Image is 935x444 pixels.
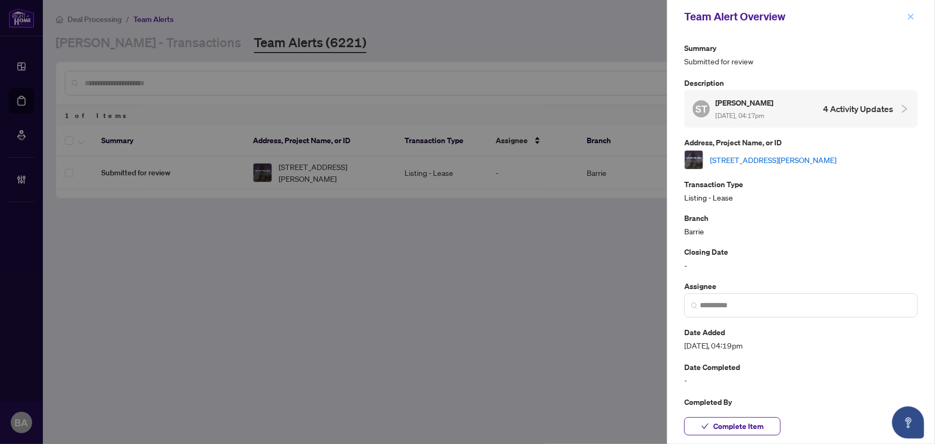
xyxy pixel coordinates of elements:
[715,97,775,109] h5: [PERSON_NAME]
[684,136,918,149] p: Address, Project Name, or ID
[684,212,918,224] p: Branch
[684,55,918,68] span: Submitted for review
[710,154,836,166] a: [STREET_ADDRESS][PERSON_NAME]
[684,361,918,373] p: Date Completed
[685,151,703,169] img: thumbnail-img
[684,396,918,408] p: Completed By
[684,339,918,352] span: [DATE], 04:19pm
[713,418,764,435] span: Complete Item
[684,374,918,387] span: -
[823,102,893,115] h4: 4 Activity Updates
[684,212,918,237] div: Barrie
[695,101,707,116] span: ST
[701,423,709,430] span: check
[684,77,918,89] p: Description
[684,90,918,128] div: ST[PERSON_NAME] [DATE], 04:17pm4 Activity Updates
[684,178,918,203] div: Listing - Lease
[684,9,904,25] div: Team Alert Overview
[715,112,764,120] span: [DATE], 04:17pm
[900,104,909,114] span: collapsed
[907,13,915,20] span: close
[684,326,918,338] p: Date Added
[892,406,924,439] button: Open asap
[684,280,918,292] p: Assignee
[684,246,918,271] div: -
[691,302,698,309] img: search_icon
[684,417,781,435] button: Complete Item
[684,246,918,258] p: Closing Date
[684,42,918,54] p: Summary
[684,178,918,190] p: Transaction Type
